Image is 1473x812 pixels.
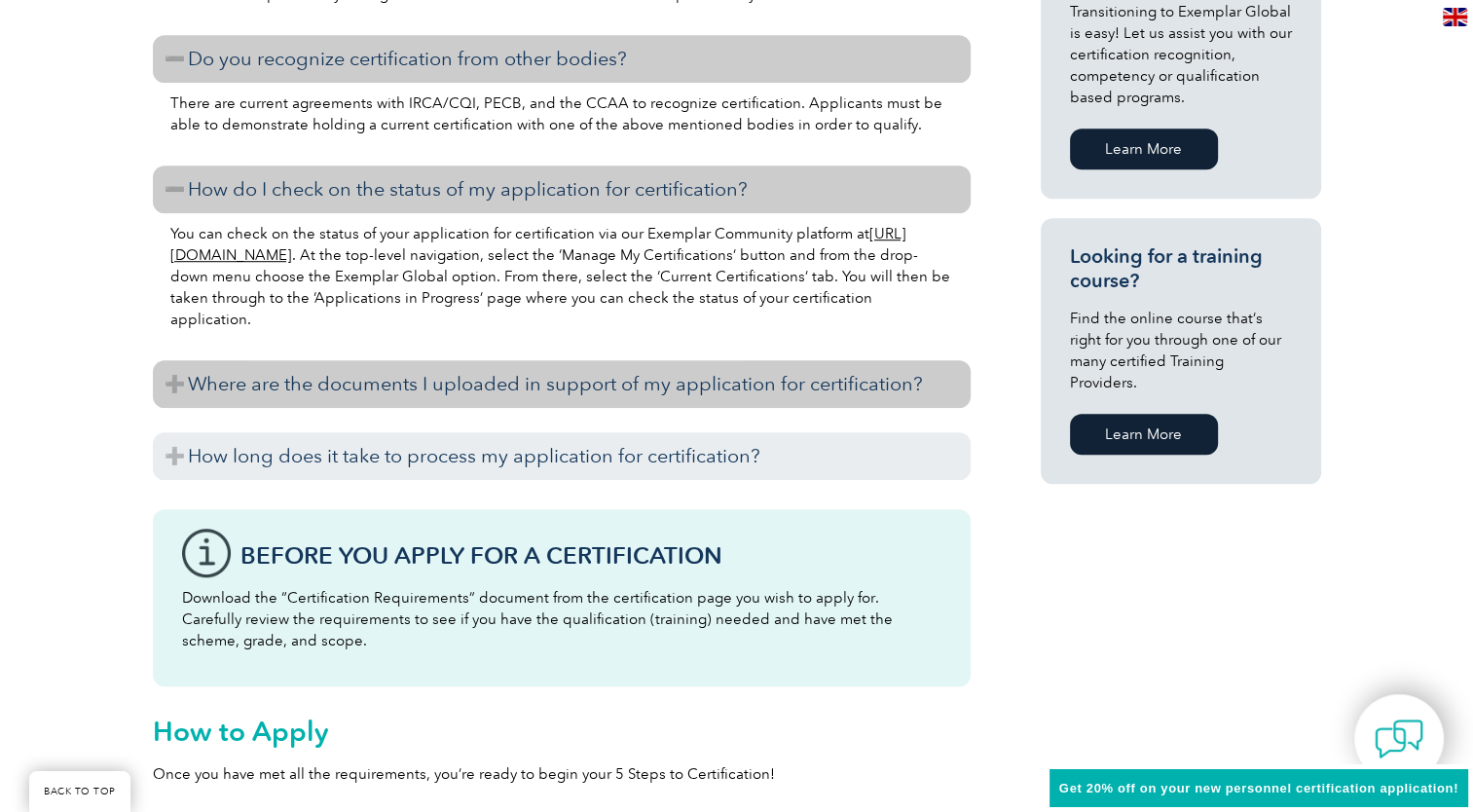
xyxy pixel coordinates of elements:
[182,587,941,651] p: Download the “Certification Requirements” document from the certification page you wish to apply ...
[153,35,971,83] h3: Do you recognize certification from other bodies?
[1375,715,1423,763] img: contact-chat.png
[1059,781,1458,795] span: Get 20% off on your new personnel certification application!
[29,771,130,812] a: BACK TO TOP
[153,360,971,408] h3: Where are the documents I uploaded in support of my application for certification?
[1070,1,1292,108] p: Transitioning to Exemplar Global is easy! Let us assist you with our certification recognition, c...
[1070,129,1218,169] a: Learn More
[153,716,971,747] h2: How to Apply
[153,166,971,213] h3: How do I check on the status of my application for certification?
[240,543,941,568] h3: Before You Apply For a Certification
[153,432,971,480] h3: How long does it take to process my application for certification?
[1070,414,1218,455] a: Learn More
[1070,244,1292,293] h3: Looking for a training course?
[170,223,953,330] p: You can check on the status of your application for certification via our Exemplar Community plat...
[1443,8,1467,26] img: en
[153,763,971,785] p: Once you have met all the requirements, you’re ready to begin your 5 Steps to Certification!
[170,92,953,135] p: There are current agreements with IRCA/CQI, PECB, and the CCAA to recognize certification. Applic...
[1070,308,1292,393] p: Find the online course that’s right for you through one of our many certified Training Providers.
